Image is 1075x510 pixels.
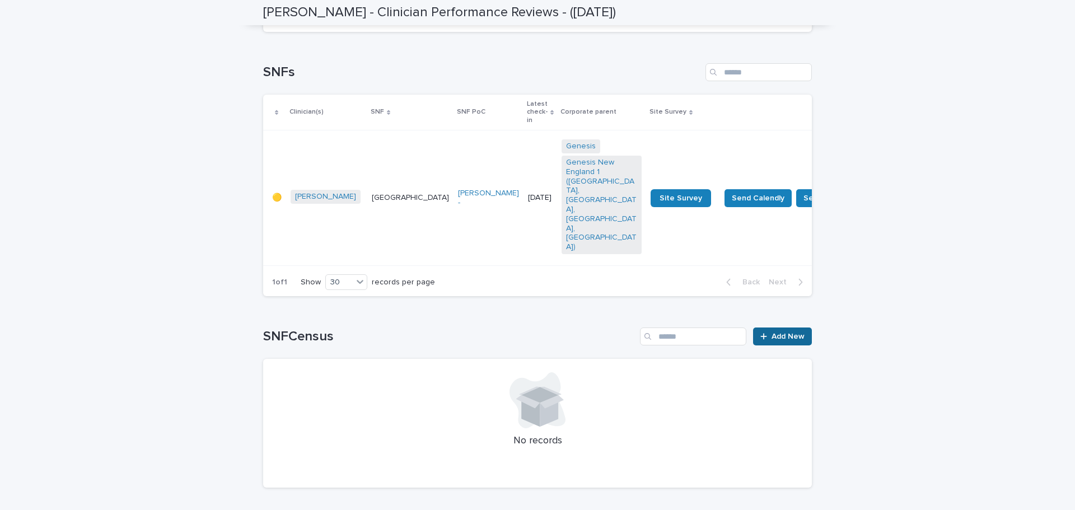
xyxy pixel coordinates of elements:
span: Back [736,278,760,286]
a: [PERSON_NAME] [295,192,356,202]
span: Site Survey [660,194,702,202]
a: Site Survey [651,189,711,207]
p: SNF PoC [457,106,485,118]
input: Search [640,327,746,345]
p: 1 of 1 [263,269,296,296]
p: Corporate parent [560,106,616,118]
a: Genesis New England 1 ([GEOGRAPHIC_DATA], [GEOGRAPHIC_DATA], [GEOGRAPHIC_DATA], [GEOGRAPHIC_DATA]) [566,158,637,252]
p: Clinician(s) [289,106,324,118]
p: [GEOGRAPHIC_DATA] [372,193,449,203]
p: No records [277,435,798,447]
button: Back [717,277,764,287]
p: Latest check-in [527,98,548,127]
p: records per page [372,278,435,287]
div: 30 [326,277,353,288]
h1: SNFCensus [263,329,635,345]
span: Next [769,278,793,286]
span: Send Survey [803,193,850,204]
h2: [PERSON_NAME] - Clinician Performance Reviews - ([DATE]) [263,4,616,21]
p: 🟡 [272,193,282,203]
span: Add New [772,333,805,340]
a: Genesis [566,142,596,151]
a: [PERSON_NAME] - [458,189,519,208]
p: Show [301,278,321,287]
button: Send Survey [796,189,857,207]
a: Add New [753,327,812,345]
span: Send Calendly [732,193,784,204]
h1: SNFs [263,64,701,81]
button: Next [764,277,812,287]
button: Send Calendly [725,189,792,207]
p: [DATE] [528,193,553,203]
tr: 🟡[PERSON_NAME] [GEOGRAPHIC_DATA][PERSON_NAME] - [DATE]Genesis Genesis New England 1 ([GEOGRAPHIC_... [263,130,875,266]
p: SNF [371,106,384,118]
input: Search [705,63,812,81]
p: Site Survey [649,106,686,118]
